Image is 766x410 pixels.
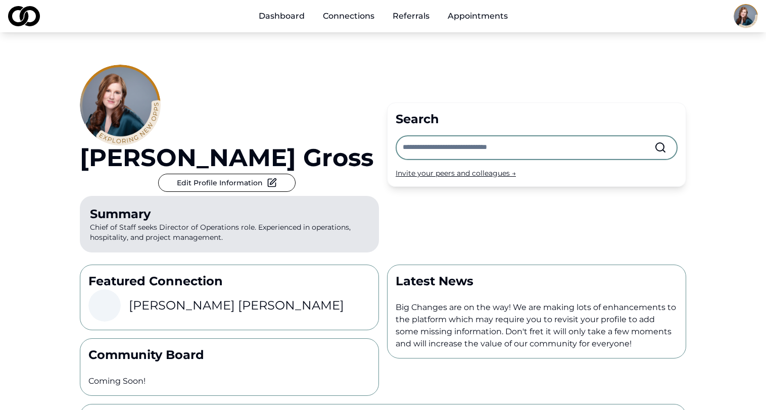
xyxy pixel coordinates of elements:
[80,145,373,170] a: [PERSON_NAME] Gross
[385,6,438,26] a: Referrals
[88,375,370,387] p: Coming Soon!
[251,6,516,26] nav: Main
[315,6,382,26] a: Connections
[88,273,370,289] p: Featured Connection
[734,4,758,28] img: 5fcdc41b-756d-4ef2-bed5-7501b063043f-Hannah%20Gross%20LinkedIn-profile_picture.png
[251,6,313,26] a: Dashboard
[396,111,678,127] div: Search
[440,6,516,26] a: Appointments
[80,65,161,145] img: 5fcdc41b-756d-4ef2-bed5-7501b063043f-Hannah%20Gross%20LinkedIn-profile_picture.png
[88,347,370,363] p: Community Board
[158,174,296,192] button: Edit Profile Information
[80,196,379,252] p: Chief of Staff seeks Director of Operations role. Experienced in operations, hospitality, and pro...
[129,297,344,314] h3: [PERSON_NAME] [PERSON_NAME]
[396,301,678,350] p: Big Changes are on the way! We are making lots of enhancements to the platform which may require ...
[396,168,678,178] div: Invite your peers and colleagues →
[90,206,369,222] div: Summary
[8,6,40,26] img: logo
[396,273,678,289] p: Latest News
